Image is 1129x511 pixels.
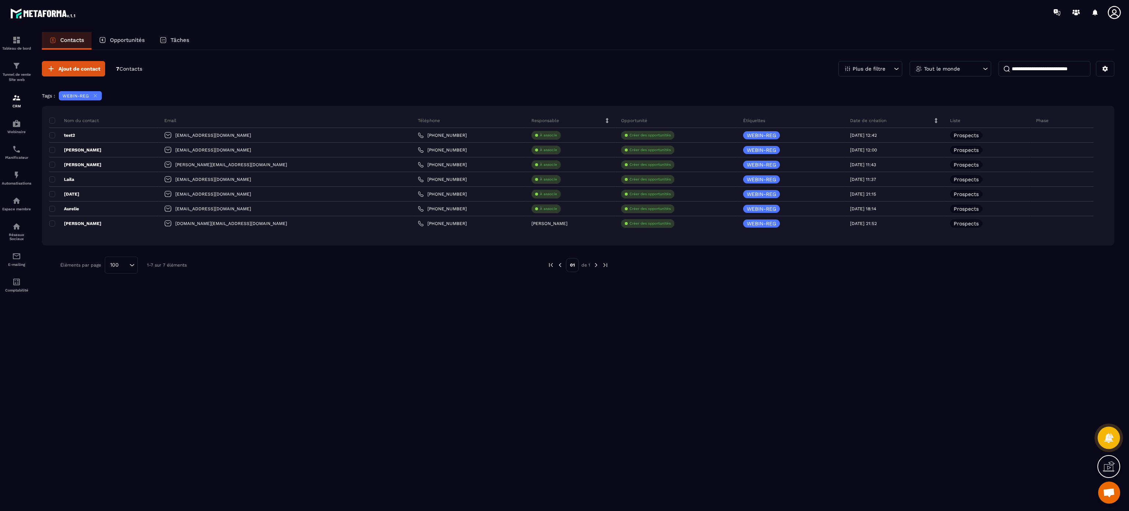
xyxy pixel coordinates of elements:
[2,56,31,88] a: formationformationTunnel de vente Site web
[2,72,31,82] p: Tunnel de vente Site web
[119,66,142,72] span: Contacts
[566,258,579,272] p: 01
[12,119,21,128] img: automations
[954,147,979,153] p: Prospects
[747,221,776,226] p: WEBIN-REG
[42,32,92,50] a: Contacts
[2,46,31,50] p: Tableau de bord
[12,171,21,179] img: automations
[2,246,31,272] a: emailemailE-mailing
[2,165,31,191] a: automationsautomationsAutomatisations
[108,261,121,269] span: 100
[42,93,55,99] p: Tags :
[954,177,979,182] p: Prospects
[418,118,440,124] p: Téléphone
[12,222,21,231] img: social-network
[2,104,31,108] p: CRM
[2,191,31,217] a: automationsautomationsEspace membre
[121,261,128,269] input: Search for option
[49,206,79,212] p: Aurelie
[12,252,21,261] img: email
[1098,482,1120,504] div: Ouvrir le chat
[548,262,554,268] img: prev
[2,30,31,56] a: formationformationTableau de bord
[92,32,152,50] a: Opportunités
[630,221,671,226] p: Créer des opportunités
[747,177,776,182] p: WEBIN-REG
[850,192,876,197] p: [DATE] 21:15
[110,37,145,43] p: Opportunités
[418,162,467,168] a: [PHONE_NUMBER]
[12,93,21,102] img: formation
[60,37,84,43] p: Contacts
[12,36,21,44] img: formation
[850,133,877,138] p: [DATE] 12:42
[747,192,776,197] p: WEBIN-REG
[2,262,31,267] p: E-mailing
[630,206,671,211] p: Créer des opportunités
[418,206,467,212] a: [PHONE_NUMBER]
[954,192,979,197] p: Prospects
[531,118,559,124] p: Responsable
[954,133,979,138] p: Prospects
[2,114,31,139] a: automationsautomationsWebinaire
[850,162,876,167] p: [DATE] 11:43
[924,66,960,71] p: Tout le monde
[630,177,671,182] p: Créer des opportunités
[2,233,31,241] p: Réseaux Sociaux
[743,118,765,124] p: Étiquettes
[1036,118,1049,124] p: Phase
[49,132,75,138] p: test2
[58,65,100,72] span: Ajout de contact
[418,221,467,226] a: [PHONE_NUMBER]
[2,88,31,114] a: formationformationCRM
[630,192,671,197] p: Créer des opportunités
[747,162,776,167] p: WEBIN-REG
[2,217,31,246] a: social-networksocial-networkRéseaux Sociaux
[2,130,31,134] p: Webinaire
[850,177,876,182] p: [DATE] 11:37
[850,221,877,226] p: [DATE] 21:52
[105,257,138,274] div: Search for option
[621,118,647,124] p: Opportunité
[49,118,99,124] p: Nom du contact
[49,147,101,153] p: [PERSON_NAME]
[164,118,176,124] p: Email
[10,7,76,20] img: logo
[12,145,21,154] img: scheduler
[418,132,467,138] a: [PHONE_NUMBER]
[747,147,776,153] p: WEBIN-REG
[853,66,885,71] p: Plus de filtre
[581,262,590,268] p: de 1
[49,162,101,168] p: [PERSON_NAME]
[418,191,467,197] a: [PHONE_NUMBER]
[602,262,609,268] img: next
[540,147,557,153] p: À associe
[2,139,31,165] a: schedulerschedulerPlanificateur
[954,221,979,226] p: Prospects
[49,191,79,197] p: [DATE]
[747,133,776,138] p: WEBIN-REG
[540,177,557,182] p: À associe
[850,118,886,124] p: Date de création
[62,93,89,99] p: WEBIN-REG
[747,206,776,211] p: WEBIN-REG
[171,37,189,43] p: Tâches
[540,133,557,138] p: À associe
[152,32,197,50] a: Tâches
[850,147,877,153] p: [DATE] 12:00
[12,196,21,205] img: automations
[540,206,557,211] p: À associe
[531,221,567,226] p: [PERSON_NAME]
[593,262,599,268] img: next
[49,176,74,182] p: Laila
[12,278,21,286] img: accountant
[2,156,31,160] p: Planificateur
[2,288,31,292] p: Comptabilité
[540,162,557,167] p: À associe
[49,221,101,226] p: [PERSON_NAME]
[850,206,876,211] p: [DATE] 18:14
[954,206,979,211] p: Prospects
[147,262,187,268] p: 1-7 sur 7 éléments
[2,272,31,298] a: accountantaccountantComptabilité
